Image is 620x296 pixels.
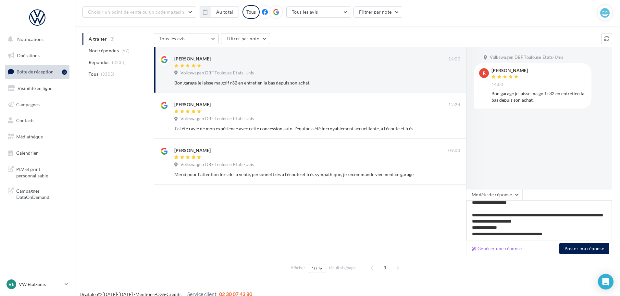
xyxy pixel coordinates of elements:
[180,162,254,168] span: Volkswagen DBF Toulouse Etats-Unis
[491,68,528,73] div: [PERSON_NAME]
[88,9,184,15] span: Choisir un point de vente ou un code magasin
[466,189,523,200] button: Modèle de réponse
[121,48,130,53] span: (67)
[200,6,239,18] button: Au total
[490,55,563,60] span: Volkswagen DBF Toulouse Etats-Unis
[4,65,71,79] a: Boîte de réception3
[4,130,71,144] a: Médiathèque
[5,278,69,290] a: VE VW Etat-unis
[483,70,486,76] span: R
[174,56,211,62] div: [PERSON_NAME]
[180,116,254,122] span: Volkswagen DBF Toulouse Etats-Unis
[174,147,211,154] div: [PERSON_NAME]
[17,69,54,74] span: Boîte de réception
[312,266,317,271] span: 10
[180,70,254,76] span: Volkswagen DBF Toulouse Etats-Unis
[448,56,460,62] span: 14:00
[559,243,609,254] button: Poster ma réponse
[448,102,460,108] span: 12:24
[16,118,34,123] span: Contacts
[598,274,614,290] div: Open Intercom Messenger
[112,60,126,65] span: (3238)
[4,98,71,111] a: Campagnes
[89,71,98,77] span: Tous
[16,165,67,179] span: PLV et print personnalisable
[17,53,40,58] span: Opérations
[286,6,351,18] button: Tous les avis
[448,148,460,154] span: 09:03
[4,49,71,62] a: Opérations
[491,82,503,88] span: 14:00
[380,263,390,273] span: 1
[4,114,71,127] a: Contacts
[17,36,43,42] span: Notifications
[89,59,110,66] span: Répondus
[16,150,38,156] span: Calendrier
[16,134,43,139] span: Médiathèque
[4,146,71,160] a: Calendrier
[242,5,260,19] div: Tous
[309,264,325,273] button: 10
[329,265,356,271] span: résultats/page
[62,70,67,75] div: 3
[4,32,68,46] button: Notifications
[174,80,418,86] div: Bon garage je laisse ma golf r32 en entretien la bas depuis son achat.
[4,162,71,181] a: PLV et print personnalisable
[174,101,211,108] div: [PERSON_NAME]
[174,171,418,178] div: Merci pour l’attention lors de la vente, personnel très à l’écoute et très sympathique, je recomm...
[8,281,14,288] span: VE
[82,6,196,18] button: Choisir un point de vente ou un code magasin
[469,245,525,252] button: Générer une réponse
[4,82,71,95] a: Visibilité en ligne
[292,9,318,15] span: Tous les avis
[16,101,40,107] span: Campagnes
[4,184,71,203] a: Campagnes DataOnDemand
[174,125,418,132] div: J’ai été ravie de mon expérience avec cette concession auto. L’équipe a été incroyablement accuei...
[154,33,219,44] button: Tous les avis
[89,47,119,54] span: Non répondus
[101,71,115,77] span: (3305)
[353,6,403,18] button: Filtrer par note
[159,36,186,41] span: Tous les avis
[18,85,52,91] span: Visibilité en ligne
[211,6,239,18] button: Au total
[16,187,67,200] span: Campagnes DataOnDemand
[19,281,62,288] p: VW Etat-unis
[291,265,305,271] span: Afficher
[221,33,270,44] button: Filtrer par note
[491,90,586,103] div: Bon garage je laisse ma golf r32 en entretien la bas depuis son achat.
